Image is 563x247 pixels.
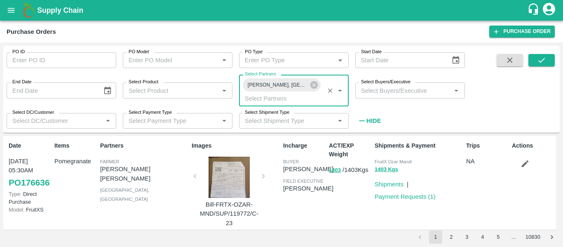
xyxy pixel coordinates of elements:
[375,141,463,150] p: Shipments & Payment
[245,71,276,78] label: Select Partners
[329,166,341,175] button: 1403
[54,141,97,150] p: Items
[129,109,172,116] label: Select Payment Type
[242,93,322,104] input: Select Partners
[283,141,326,150] p: Incharge
[451,85,462,96] button: Open
[335,85,345,96] button: Open
[460,231,474,244] button: Go to page 3
[542,2,556,19] div: account of current user
[366,118,381,124] strong: Hide
[9,157,51,175] p: [DATE] 05:30AM
[283,184,333,193] p: [PERSON_NAME]
[129,79,158,85] label: Select Product
[12,109,54,116] label: Select DC/Customer
[512,141,554,150] p: Actions
[9,141,51,150] p: Date
[2,1,21,20] button: open drawer
[466,141,509,150] p: Trips
[7,52,116,68] input: Enter PO ID
[9,190,51,206] p: Direct Purchase
[7,82,96,98] input: End Date
[335,55,345,66] button: Open
[243,81,312,89] span: [PERSON_NAME], [GEOGRAPHIC_DATA]-8278713427
[545,231,558,244] button: Go to next page
[375,165,398,174] button: 1403 Kgs
[9,191,21,197] span: Type:
[283,159,299,164] span: buyer
[335,115,345,126] button: Open
[429,231,442,244] button: page 1
[283,165,333,174] p: [PERSON_NAME]
[192,141,280,150] p: Images
[100,159,119,164] span: Farmer
[523,231,543,244] button: Go to page 10830
[100,83,115,99] button: Choose date
[103,115,113,126] button: Open
[489,26,555,38] a: Purchase Order
[245,49,263,55] label: PO Type
[492,231,505,244] button: Go to page 5
[7,26,56,37] div: Purchase Orders
[37,5,527,16] a: Supply Chain
[375,181,403,188] a: Shipments
[355,52,445,68] input: Start Date
[329,165,371,175] p: / 1403 Kgs
[125,55,216,66] input: Enter PO Model
[21,2,37,19] img: logo
[37,6,83,14] b: Supply Chain
[219,55,230,66] button: Open
[54,157,97,166] p: Pomegranate
[9,207,24,213] span: Model:
[129,49,149,55] label: PO Model
[125,85,216,96] input: Select Product
[242,55,333,66] input: Enter PO Type
[283,179,324,183] span: field executive
[527,3,542,18] div: customer-support
[507,233,521,241] div: …
[358,85,449,96] input: Select Buyers/Executive
[325,85,336,96] button: Clear
[375,159,412,164] span: FruitX Ozar Mandi
[219,115,230,126] button: Open
[100,165,188,183] p: [PERSON_NAME] [PERSON_NAME]
[448,52,464,68] button: Choose date
[9,175,49,190] a: PO176636
[243,78,321,92] div: [PERSON_NAME], [GEOGRAPHIC_DATA]-8278713427
[476,231,489,244] button: Go to page 4
[219,85,230,96] button: Open
[361,79,411,85] label: Select Buyers/Executive
[245,109,289,116] label: Select Shipment Type
[445,231,458,244] button: Go to page 2
[12,79,31,85] label: End Date
[403,176,408,189] div: |
[329,141,371,159] p: ACT/EXP Weight
[100,188,149,202] span: [GEOGRAPHIC_DATA] , [GEOGRAPHIC_DATA]
[242,115,322,126] input: Select Shipment Type
[412,231,560,244] nav: pagination navigation
[198,200,260,228] p: Bill-FRTX-OZAR-MND/SUP/119772/C-23
[355,114,383,128] button: Hide
[12,49,25,55] label: PO ID
[375,193,436,200] a: Payment Requests (1)
[466,157,509,166] p: NA
[9,115,100,126] input: Select DC/Customer
[361,49,382,55] label: Start Date
[125,115,206,126] input: Select Payment Type
[9,206,51,214] p: FruitXS
[100,141,188,150] p: Partners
